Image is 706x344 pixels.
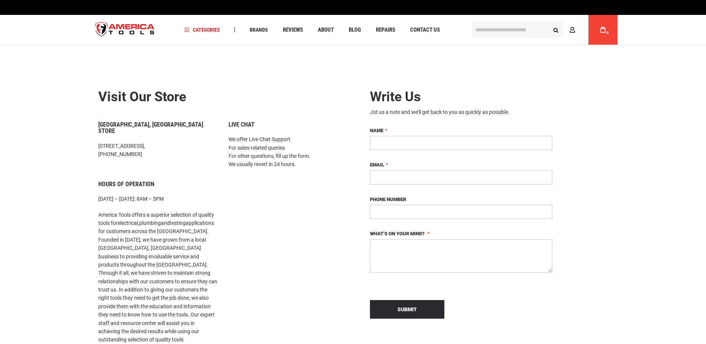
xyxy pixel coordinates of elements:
div: Jot us a note and we’ll get back to you as quickly as possible. [370,108,552,116]
a: Reviews [279,25,306,35]
span: Reviews [283,27,303,33]
p: We offer Live Chat Support For sales-related queries For other questions, fill up the form. We us... [229,135,348,169]
button: Submit [370,300,444,319]
span: Contact Us [410,27,440,33]
a: 0 [596,15,610,45]
span: Blog [349,27,361,33]
span: Phone Number [370,197,406,202]
a: Brands [246,25,271,35]
h6: Live Chat [229,121,348,128]
span: What’s on your mind? [370,231,425,236]
span: About [318,27,334,33]
a: About [314,25,337,35]
span: Write Us [370,89,421,105]
a: plumbing [139,220,161,226]
h6: Hours of Operation [98,181,217,188]
span: Submit [397,306,417,312]
h6: [GEOGRAPHIC_DATA], [GEOGRAPHIC_DATA] Store [98,121,217,134]
span: 0 [607,31,609,35]
span: Repairs [376,27,395,33]
span: Name [370,128,383,133]
span: Email [370,162,384,168]
span: Categories [184,27,220,32]
h2: Visit our store [98,90,348,105]
span: Brands [250,27,268,32]
a: testing [170,220,186,226]
img: America Tools [89,16,161,44]
button: Search [549,23,563,37]
a: store logo [89,16,161,44]
p: [STREET_ADDRESS], [PHONE_NUMBER] [98,142,217,159]
p: [DATE] – [DATE]: 8AM – 5PM [98,195,217,203]
a: Repairs [373,25,399,35]
a: Categories [181,25,223,35]
a: Contact Us [407,25,443,35]
a: Blog [345,25,364,35]
a: electrical [118,220,138,226]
